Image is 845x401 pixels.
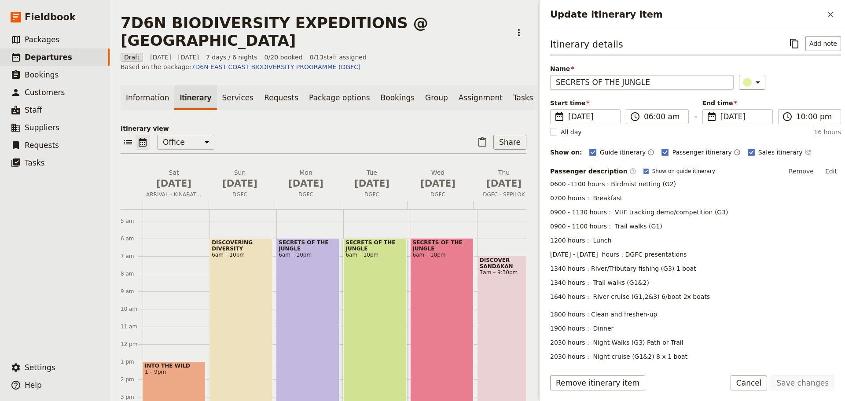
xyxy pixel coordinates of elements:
button: Actions [511,25,526,40]
span: Tasks [25,158,45,167]
span: 6am – 10pm [212,252,270,258]
span: DISCOVERING DIVERSITY [212,239,270,252]
span: 0900 - 1100 hours : Trail walks (G1) [550,223,662,230]
span: 0900 - 1130 hours : VHF tracking demo/competition (G3) [550,209,728,216]
button: List view [121,135,136,150]
h3: Itinerary details [550,38,623,51]
div: 8 am [121,270,143,277]
span: 1900 hours : Dinner [550,325,614,332]
span: DISCOVER SANDAKAN [480,257,538,269]
span: 16 hours [814,128,841,136]
button: Add note [805,36,841,51]
span: Based on the package: [121,63,360,71]
button: Thu [DATE]DGFC - SEPILOK [473,168,539,201]
button: Sun [DATE]DGFC [209,168,275,201]
span: DGFC [341,191,403,198]
span: Settings [25,363,55,372]
div: 3 pm [121,394,143,401]
span: Departures [25,53,72,62]
button: Sat [DATE]ARRIVAL - KINABATANGAN [143,168,209,201]
span: Staff [25,106,42,114]
span: [DATE] [410,177,466,190]
label: Passenger description [550,167,636,176]
span: 7 days / 6 nights [206,53,257,62]
span: DGFC [275,191,337,198]
span: Bookings [25,70,59,79]
div: Show on: [550,148,582,157]
div: 5 am [121,217,143,224]
span: Name [550,64,734,73]
span: 6am – 10pm [345,252,404,258]
input: ​ [644,111,683,122]
span: ​ [782,111,793,122]
span: Packages [25,35,59,44]
button: Mon [DATE]DGFC [275,168,341,201]
a: Itinerary [174,85,217,110]
div: 1 pm [121,358,143,365]
a: 7D6N EAST COAST BIODIVERSITY PROGRAMME (DGFC) [191,63,361,70]
button: Wed [DATE]DGFC [407,168,473,201]
button: Copy itinerary item [787,36,802,51]
span: Sales itinerary [758,148,803,157]
span: - [694,111,697,124]
h2: Wed [410,168,466,190]
span: 1 – 9pm [145,369,203,375]
span: [DATE] [278,177,334,190]
h2: Update itinerary item [550,8,823,21]
span: 0600 -1100 hours : Birdmist netting (G2) [550,180,676,188]
span: [DATE] [344,177,400,190]
div: 2 pm [121,376,143,383]
h1: 7D6N BIODIVERSITY EXPEDITIONS @ [GEOGRAPHIC_DATA] [121,14,506,49]
span: ​ [629,168,636,175]
a: Bookings [375,85,420,110]
span: [DATE] [146,177,202,190]
div: 9 am [121,288,143,295]
button: Save changes [771,375,834,390]
button: Tue [DATE]DGFC [341,168,407,201]
div: 11 am [121,323,143,330]
button: Cancel [731,375,768,390]
span: End time [702,99,773,107]
button: Share [493,135,526,150]
button: Calendar view [136,135,150,150]
a: Group [420,85,453,110]
span: ​ [554,111,565,122]
span: Suppliers [25,123,59,132]
span: Show on guide itinerary [652,168,715,175]
span: 1340 hours : River/Tributary fishing (G3) 1 boat [550,265,696,272]
span: 2030 hours : Night Walks (G3) Path or Trail [550,339,683,346]
span: Draft [121,53,143,62]
span: SECRETS OF THE JUNGLE [279,239,337,252]
h2: Sat [146,168,202,190]
button: Close drawer [823,7,838,22]
button: Time not shown on sales itinerary [805,147,812,158]
button: ​ [739,75,765,90]
span: ​ [630,111,640,122]
a: Information [121,85,174,110]
span: 1200 hours : Lunch [550,237,611,244]
div: 6 am [121,235,143,242]
span: [DATE] [568,111,615,122]
span: 6am – 10pm [279,252,337,258]
a: Tasks [508,85,539,110]
span: [DATE] [212,177,268,190]
span: 2030 hours : Night cruise (G1&2) 8 x 1 boat [550,353,687,360]
div: 7 am [121,253,143,260]
span: ​ [706,111,717,122]
span: INTO THE WILD [145,363,203,369]
span: 7am – 9:30pm [480,269,538,276]
h2: Mon [278,168,334,190]
span: 0 / 13 staff assigned [310,53,367,62]
span: SECRETS OF THE JUNGLE [345,239,404,252]
span: 0/20 booked [265,53,303,62]
a: Package options [304,85,375,110]
button: Time shown on guide itinerary [647,147,654,158]
button: Remove [785,165,818,178]
span: Guide itinerary [600,148,646,157]
span: All day [561,128,582,136]
span: SECRETS OF THE JUNGLE [413,239,471,252]
span: Passenger itinerary [672,148,731,157]
span: DGFC [407,191,469,198]
div: 10 am [121,305,143,313]
span: Fieldbook [25,11,76,24]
